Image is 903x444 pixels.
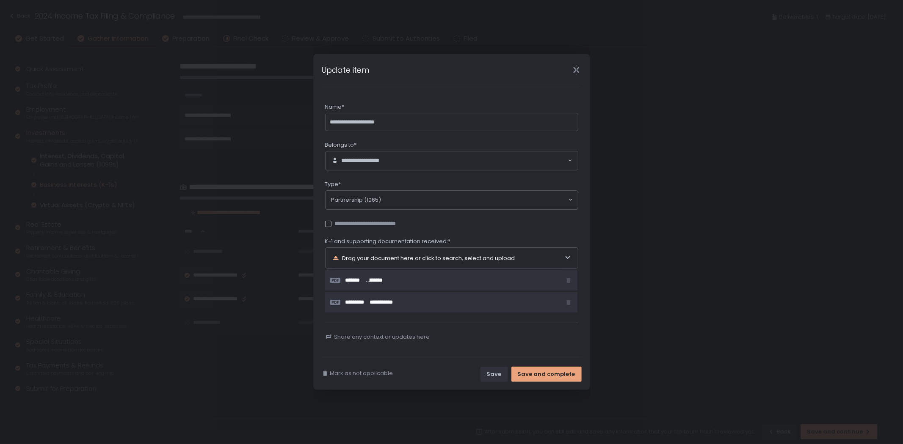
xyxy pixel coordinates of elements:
input: Search for option [381,196,568,204]
div: Search for option [326,151,578,170]
span: Mark as not applicable [330,370,393,377]
div: Close [563,65,590,75]
span: Belongs to* [325,141,357,149]
input: Search for option [390,156,567,165]
button: Save and complete [511,367,582,382]
h1: Update item [322,64,370,76]
span: Type* [325,181,341,188]
div: Search for option [326,191,578,209]
span: Partnership (1065) [331,196,381,204]
span: Share any context or updates here [334,333,430,341]
button: Mark as not applicable [322,370,393,377]
button: Save [480,367,508,382]
span: Name* [325,103,345,111]
div: Save and complete [518,370,575,378]
div: Save [487,370,502,378]
span: K-1 and supporting documentation received:* [325,238,451,245]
